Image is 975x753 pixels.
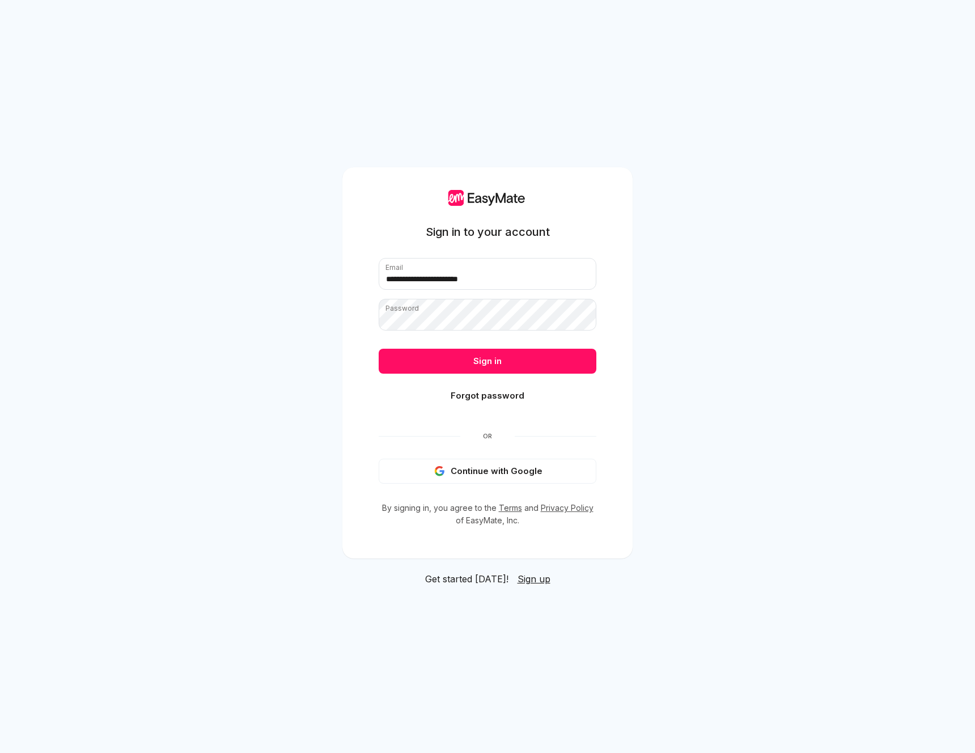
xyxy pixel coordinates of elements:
[379,383,596,408] button: Forgot password
[379,459,596,484] button: Continue with Google
[426,224,550,240] h1: Sign in to your account
[499,503,522,513] a: Terms
[518,572,550,586] a: Sign up
[541,503,594,513] a: Privacy Policy
[425,572,508,586] span: Get started [DATE]!
[379,502,596,527] p: By signing in, you agree to the and of EasyMate, Inc.
[518,573,550,585] span: Sign up
[379,349,596,374] button: Sign in
[460,432,515,441] span: Or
